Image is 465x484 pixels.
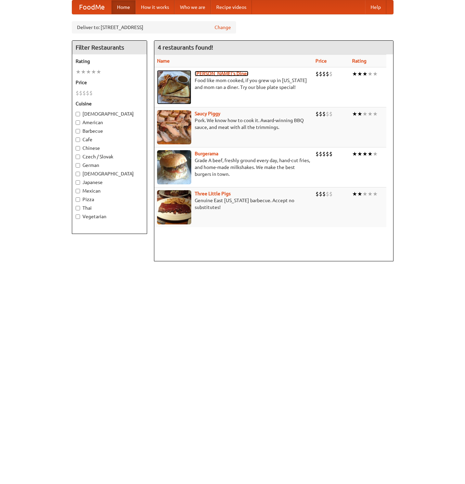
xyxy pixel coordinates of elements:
[79,89,82,97] li: $
[157,77,310,91] p: Food like mom cooked, if you grew up in [US_STATE] and mom ran a diner. Try our blue plate special!
[82,89,86,97] li: $
[72,21,236,34] div: Deliver to: [STREET_ADDRESS]
[329,110,333,118] li: $
[319,190,322,198] li: $
[357,190,362,198] li: ★
[157,197,310,211] p: Genuine East [US_STATE] barbecue. Accept no substitutes!
[352,110,357,118] li: ★
[76,120,80,125] input: American
[96,68,101,76] li: ★
[157,58,170,64] a: Name
[76,172,80,176] input: [DEMOGRAPHIC_DATA]
[326,70,329,78] li: $
[362,110,367,118] li: ★
[373,110,378,118] li: ★
[329,190,333,198] li: $
[72,0,112,14] a: FoodMe
[367,150,373,158] li: ★
[76,155,80,159] input: Czech / Slovak
[195,71,248,76] a: [PERSON_NAME]'s Diner
[157,70,191,104] img: sallys.jpg
[322,150,326,158] li: $
[195,191,231,196] a: Three Little Pigs
[158,44,213,51] ng-pluralize: 4 restaurants found!
[367,110,373,118] li: ★
[329,70,333,78] li: $
[373,70,378,78] li: ★
[326,150,329,158] li: $
[72,41,147,54] h4: Filter Restaurants
[135,0,175,14] a: How it works
[76,145,143,152] label: Chinese
[352,58,366,64] a: Rating
[362,190,367,198] li: ★
[157,190,191,224] img: littlepigs.jpg
[326,110,329,118] li: $
[373,190,378,198] li: ★
[76,197,80,202] input: Pizza
[367,70,373,78] li: ★
[76,89,79,97] li: $
[76,179,143,186] label: Japanese
[362,150,367,158] li: ★
[322,110,326,118] li: $
[76,187,143,194] label: Mexican
[315,190,319,198] li: $
[357,110,362,118] li: ★
[157,150,191,184] img: burgerama.jpg
[76,146,80,151] input: Chinese
[352,190,357,198] li: ★
[175,0,211,14] a: Who we are
[319,70,322,78] li: $
[76,180,80,185] input: Japanese
[76,189,80,193] input: Mexican
[362,70,367,78] li: ★
[215,24,231,31] a: Change
[76,214,80,219] input: Vegetarian
[352,150,357,158] li: ★
[76,162,143,169] label: German
[319,150,322,158] li: $
[322,70,326,78] li: $
[357,70,362,78] li: ★
[76,119,143,126] label: American
[76,213,143,220] label: Vegetarian
[195,111,220,116] a: Saucy Piggy
[76,112,80,116] input: [DEMOGRAPHIC_DATA]
[76,110,143,117] label: [DEMOGRAPHIC_DATA]
[322,190,326,198] li: $
[195,151,218,156] a: Burgerama
[76,138,80,142] input: Cafe
[76,58,143,65] h5: Rating
[86,89,89,97] li: $
[76,68,81,76] li: ★
[76,205,143,211] label: Thai
[315,110,319,118] li: $
[112,0,135,14] a: Home
[157,117,310,131] p: Pork. We know how to cook it. Award-winning BBQ sauce, and meat with all the trimmings.
[81,68,86,76] li: ★
[76,100,143,107] h5: Cuisine
[357,150,362,158] li: ★
[367,190,373,198] li: ★
[76,170,143,177] label: [DEMOGRAPHIC_DATA]
[211,0,252,14] a: Recipe videos
[86,68,91,76] li: ★
[76,128,143,134] label: Barbecue
[76,206,80,210] input: Thai
[91,68,96,76] li: ★
[89,89,93,97] li: $
[76,196,143,203] label: Pizza
[157,157,310,178] p: Grade A beef, freshly ground every day, hand-cut fries, and home-made milkshakes. We make the bes...
[76,79,143,86] h5: Price
[76,163,80,168] input: German
[76,129,80,133] input: Barbecue
[326,190,329,198] li: $
[76,153,143,160] label: Czech / Slovak
[315,58,327,64] a: Price
[373,150,378,158] li: ★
